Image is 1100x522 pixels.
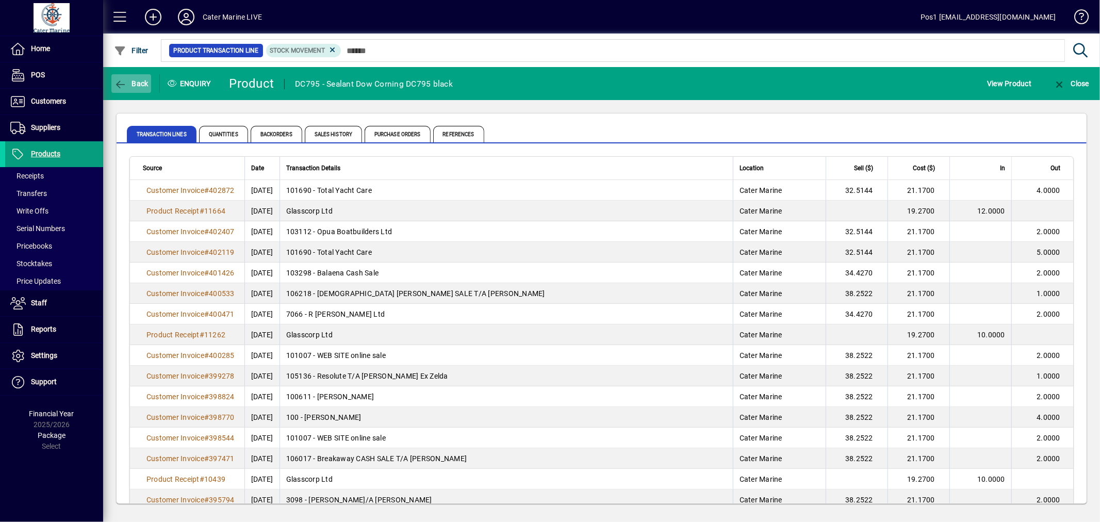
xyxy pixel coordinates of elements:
[280,448,733,469] td: 106017 - Breakaway CASH SALE T/A [PERSON_NAME]
[888,263,949,283] td: 21.1700
[740,372,782,380] span: Cater Marine
[251,126,302,142] span: Backorders
[888,366,949,386] td: 21.1700
[244,345,280,366] td: [DATE]
[888,428,949,448] td: 21.1700
[146,227,204,236] span: Customer Invoice
[1000,162,1005,174] span: In
[826,448,888,469] td: 38.2522
[888,345,949,366] td: 21.1700
[31,97,66,105] span: Customers
[888,283,949,304] td: 21.1700
[280,490,733,510] td: 3098 - [PERSON_NAME]/A [PERSON_NAME]
[143,350,238,361] a: Customer Invoice#400285
[209,434,235,442] span: 398544
[29,410,74,418] span: Financial Year
[740,310,782,318] span: Cater Marine
[826,180,888,201] td: 32.5144
[146,454,204,463] span: Customer Invoice
[251,162,273,174] div: Date
[10,189,47,198] span: Transfers
[888,324,949,345] td: 19.2700
[5,369,103,395] a: Support
[5,115,103,141] a: Suppliers
[31,378,57,386] span: Support
[146,434,204,442] span: Customer Invoice
[987,75,1031,92] span: View Product
[209,372,235,380] span: 399278
[173,45,259,56] span: Product Transaction Line
[204,310,209,318] span: #
[31,325,56,333] span: Reports
[143,474,229,485] a: Product Receipt#10439
[740,475,782,483] span: Cater Marine
[740,207,782,215] span: Cater Marine
[244,304,280,324] td: [DATE]
[244,242,280,263] td: [DATE]
[977,331,1005,339] span: 10.0000
[31,44,50,53] span: Home
[10,207,48,215] span: Write Offs
[143,288,238,299] a: Customer Invoice#400533
[209,248,235,256] span: 402119
[244,490,280,510] td: [DATE]
[244,180,280,201] td: [DATE]
[146,351,204,360] span: Customer Invoice
[244,469,280,490] td: [DATE]
[1037,496,1061,504] span: 2.0000
[146,413,204,421] span: Customer Invoice
[280,428,733,448] td: 101007 - WEB SITE online sale
[740,331,782,339] span: Cater Marine
[209,454,235,463] span: 397471
[295,76,453,92] div: DC795 - Sealant Dow Corning DC795 black
[5,317,103,342] a: Reports
[209,351,235,360] span: 400285
[740,186,782,194] span: Cater Marine
[204,186,209,194] span: #
[888,490,949,510] td: 21.1700
[244,448,280,469] td: [DATE]
[204,227,209,236] span: #
[204,248,209,256] span: #
[160,75,222,92] div: Enquiry
[209,186,235,194] span: 402872
[146,207,200,215] span: Product Receipt
[854,162,873,174] span: Sell ($)
[740,227,782,236] span: Cater Marine
[111,74,151,93] button: Back
[204,496,209,504] span: #
[5,272,103,290] a: Price Updates
[204,351,209,360] span: #
[1037,454,1061,463] span: 2.0000
[1037,413,1061,421] span: 4.0000
[200,475,204,483] span: #
[977,207,1005,215] span: 12.0000
[146,310,204,318] span: Customer Invoice
[921,9,1056,25] div: Pos1 [EMAIL_ADDRESS][DOMAIN_NAME]
[143,494,238,505] a: Customer Invoice#395794
[127,126,196,142] span: Transaction Lines
[143,226,238,237] a: Customer Invoice#402407
[5,167,103,185] a: Receipts
[31,123,60,132] span: Suppliers
[280,221,733,242] td: 103112 - Opua Boatbuilders Ltd
[5,62,103,88] a: POS
[826,386,888,407] td: 38.2522
[143,453,238,464] a: Customer Invoice#397471
[10,224,65,233] span: Serial Numbers
[740,248,782,256] span: Cater Marine
[826,428,888,448] td: 38.2522
[143,185,238,196] a: Customer Invoice#402872
[244,407,280,428] td: [DATE]
[888,180,949,201] td: 21.1700
[1037,269,1061,277] span: 2.0000
[146,393,204,401] span: Customer Invoice
[114,79,149,88] span: Back
[280,283,733,304] td: 106218 - [DEMOGRAPHIC_DATA] [PERSON_NAME] SALE T/A [PERSON_NAME]
[143,162,238,174] div: Source
[280,180,733,201] td: 101690 - Total Yacht Care
[280,263,733,283] td: 103298 - Balaena Cash Sale
[280,304,733,324] td: 7066 - R [PERSON_NAME] Ltd
[1037,351,1061,360] span: 2.0000
[229,75,274,92] div: Product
